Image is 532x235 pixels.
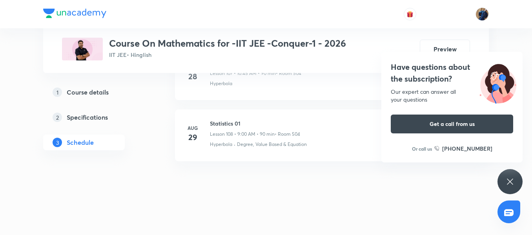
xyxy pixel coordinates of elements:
[473,61,523,104] img: ttu_illustration_new.svg
[442,144,492,153] h6: [PHONE_NUMBER]
[275,131,300,138] p: • Room 504
[210,80,232,87] p: Hyperbola
[234,141,235,148] div: ·
[391,88,513,104] div: Our expert can answer all your questions
[276,70,301,77] p: • Room 504
[67,113,108,122] h5: Specifications
[391,115,513,133] button: Get a call from us
[185,131,200,143] h4: 29
[53,138,62,147] p: 3
[43,9,106,18] img: Company Logo
[67,138,94,147] h5: Schedule
[53,113,62,122] p: 2
[210,131,275,138] p: Lesson 108 • 9:00 AM • 90 min
[43,84,150,100] a: 1Course details
[109,51,346,59] p: IIT JEE • Hinglish
[53,87,62,97] p: 1
[391,61,513,85] h4: Have questions about the subscription?
[185,71,200,82] h4: 28
[404,8,416,20] button: avatar
[43,9,106,20] a: Company Logo
[62,38,103,60] img: 42E514B2-EBAB-425A-9053-8A0E6718957C_plus.png
[420,40,470,58] button: Preview
[476,7,489,21] img: Sudipto roy
[412,145,432,152] p: Or call us
[185,124,200,131] h6: Aug
[109,38,346,49] h3: Course On Mathematics for -IIT JEE -Conquer-1 - 2026
[67,87,109,97] h5: Course details
[434,144,492,153] a: [PHONE_NUMBER]
[210,141,232,148] p: Hyperbola
[210,70,276,77] p: Lesson 107 • 10:45 AM • 90 min
[43,109,150,125] a: 2Specifications
[406,11,414,18] img: avatar
[237,141,307,148] p: Degree, Value Based & Equation
[210,119,300,128] h6: Statistics 01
